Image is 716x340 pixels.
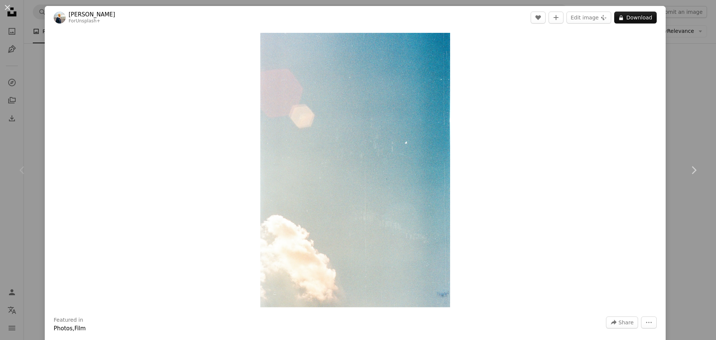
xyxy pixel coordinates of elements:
div: For [69,18,115,24]
button: Edit image [566,12,611,24]
h3: Featured in [54,316,83,324]
img: Go to Simon Maage's profile [54,12,66,24]
a: [PERSON_NAME] [69,11,115,18]
button: Like [531,12,546,24]
button: Download [614,12,657,24]
a: Photos [54,325,73,332]
img: a plane flying through a blue sky with clouds [260,33,450,308]
button: Add to Collection [549,12,563,24]
a: Next [671,134,716,206]
span: , [73,325,75,332]
a: Unsplash+ [76,18,100,24]
button: Zoom in on this image [260,33,450,308]
a: Film [74,325,85,332]
span: Share [619,317,634,328]
button: Share this image [606,316,638,328]
button: More Actions [641,316,657,328]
